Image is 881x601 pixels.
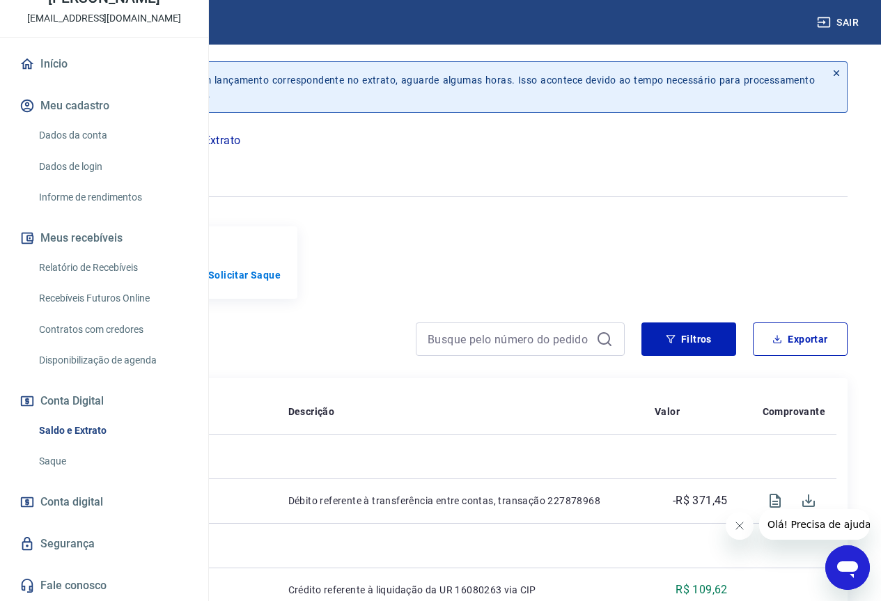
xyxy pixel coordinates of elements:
[33,447,192,476] a: Saque
[758,484,792,517] span: Visualizar
[753,322,848,356] button: Exportar
[27,11,181,26] p: [EMAIL_ADDRESS][DOMAIN_NAME]
[8,10,117,21] span: Olá! Precisa de ajuda?
[726,512,754,540] iframe: Fechar mensagem
[759,509,870,540] iframe: Mensagem da empresa
[40,492,103,512] span: Conta digital
[17,529,192,559] a: Segurança
[825,545,870,590] iframe: Botão para abrir a janela de mensagens
[33,121,192,150] a: Dados da conta
[655,405,680,419] p: Valor
[814,10,864,36] button: Sair
[17,223,192,253] button: Meus recebíveis
[17,487,192,517] a: Conta digital
[33,183,192,212] a: Informe de rendimentos
[75,73,815,101] p: Se o saldo aumentar sem um lançamento correspondente no extrato, aguarde algumas horas. Isso acon...
[428,329,591,350] input: Busque pelo número do pedido
[17,386,192,416] button: Conta Digital
[288,405,335,419] p: Descrição
[33,153,192,181] a: Dados de login
[33,416,192,445] a: Saldo e Extrato
[17,91,192,121] button: Meu cadastro
[288,583,632,597] p: Crédito referente à liquidação da UR 16080263 via CIP
[288,494,632,508] p: Débito referente à transferência entre contas, transação 227878968
[673,492,728,509] p: -R$ 371,45
[208,268,281,282] a: Solicitar Saque
[17,570,192,601] a: Fale conosco
[33,346,192,375] a: Disponibilização de agenda
[33,253,192,282] a: Relatório de Recebíveis
[33,328,399,356] h4: Extrato
[641,322,736,356] button: Filtros
[17,49,192,79] a: Início
[33,315,192,344] a: Contratos com credores
[763,405,825,419] p: Comprovante
[676,582,728,598] p: R$ 109,62
[33,284,192,313] a: Recebíveis Futuros Online
[792,484,825,517] span: Download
